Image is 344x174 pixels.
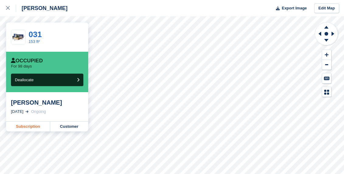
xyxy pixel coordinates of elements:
div: [PERSON_NAME] [11,99,83,106]
button: Map Legend [322,87,331,97]
div: [PERSON_NAME] [16,5,68,12]
div: Ongoing [31,109,46,115]
a: 031 [29,30,42,39]
button: Zoom Out [322,60,331,70]
button: Zoom In [322,50,331,60]
img: arrow-right-light-icn-cde0832a797a2874e46488d9cf13f60e5c3a73dbe684e267c42b8395dfbc2abf.svg [26,110,29,113]
a: Customer [50,122,88,131]
p: For 98 days [11,64,32,69]
a: Edit Map [314,3,339,13]
div: [DATE] [11,109,23,115]
span: Export Image [282,5,307,11]
button: Keyboard Shortcuts [322,73,331,83]
img: 20-ft-container.jpg [11,32,25,43]
button: Deallocate [11,74,83,86]
span: Deallocate [15,78,33,82]
a: 153 ft² [29,39,40,44]
button: Export Image [272,3,307,13]
div: Occupied [11,58,43,64]
a: Subscription [6,122,50,131]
